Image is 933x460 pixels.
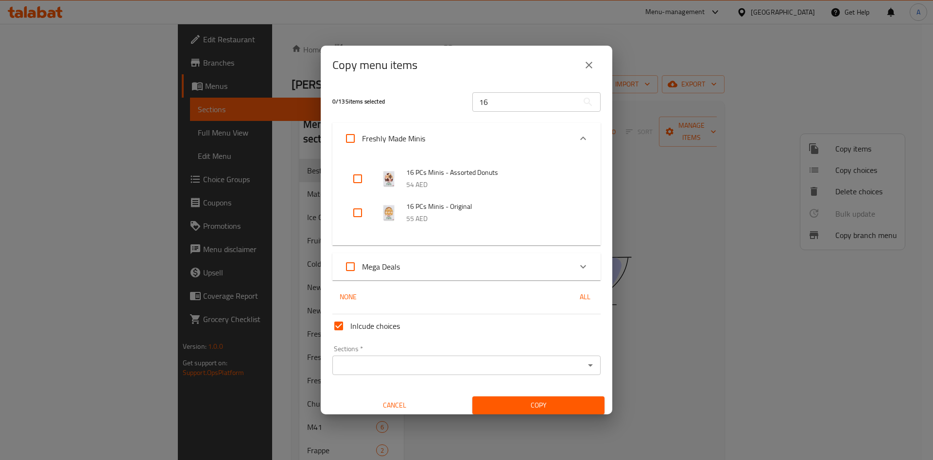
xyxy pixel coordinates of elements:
div: Expand [332,253,601,280]
button: close [577,53,601,77]
button: All [570,288,601,306]
input: Select section [335,358,582,372]
span: Cancel [332,399,457,411]
h5: 0 / 135 items selected [332,98,461,106]
div: Expand [332,123,601,154]
span: 16 PCs Minis - Assorted Donuts [406,167,581,179]
label: Acknowledge [339,255,400,278]
button: None [332,288,363,306]
span: Mega Deals [362,259,400,274]
span: Copy [480,399,597,411]
img: 16 PCs Minis - Assorted Donuts [379,169,398,188]
span: Inlcude choices [350,320,400,332]
div: Expand [332,154,601,245]
span: All [573,291,597,303]
p: 54 AED [406,179,581,191]
button: Cancel [328,396,461,414]
span: None [336,291,360,303]
p: 55 AED [406,213,581,225]
button: Open [584,358,597,372]
h2: Copy menu items [332,57,417,73]
span: 16 PCs Minis - Original [406,201,581,213]
input: Search in items [472,92,578,112]
button: Copy [472,396,605,414]
span: Freshly Made Minis [362,131,425,146]
label: Acknowledge [339,127,425,150]
img: 16 PCs Minis - Original [379,203,398,222]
